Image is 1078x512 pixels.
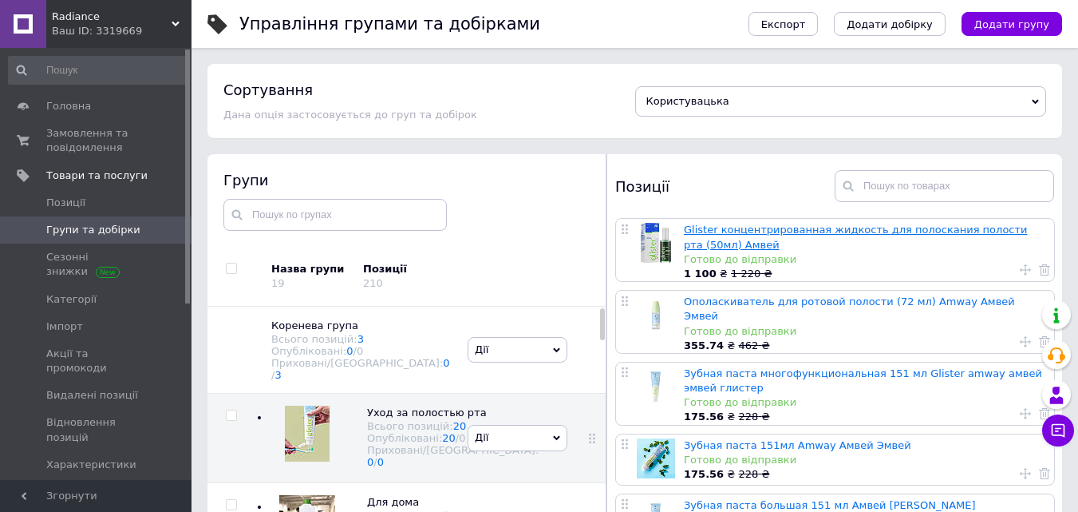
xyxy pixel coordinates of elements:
div: Назва групи [271,262,351,276]
a: Зубная паста большая 151 мл Амвей [PERSON_NAME] [684,499,976,511]
span: Додати добірку [847,18,933,30]
div: Опубліковані: [271,345,452,357]
div: Позиції [615,170,835,202]
a: Видалити товар [1039,466,1050,480]
input: Пошук по товарах [835,170,1054,202]
button: Експорт [748,12,819,36]
span: / [373,456,384,468]
a: 0 [377,456,384,468]
a: 3 [357,333,364,345]
span: 462 ₴ [739,339,770,351]
span: Додати групу [974,18,1049,30]
span: Головна [46,99,91,113]
a: Glister концентрированная жидкость для полоскания полости рта (50мл) Амвей [684,224,1028,250]
div: Всього позицій: [271,333,452,345]
b: 175.56 [684,411,724,423]
b: 355.74 [684,339,724,351]
button: Додати добірку [834,12,946,36]
div: Приховані/[GEOGRAPHIC_DATA]: [367,444,539,468]
input: Пошук [8,56,188,85]
a: 20 [442,432,456,444]
a: Видалити товар [1039,335,1050,349]
span: Дії [475,431,488,443]
a: 3 [274,369,281,381]
span: ₴ [684,339,739,351]
b: 175.56 [684,468,724,480]
img: Уход за полостью рта [285,406,330,462]
b: 1 100 [684,268,717,280]
div: Всього позицій: [367,420,539,432]
span: Групи та добірки [46,223,140,237]
span: / [353,345,364,357]
span: Видалені позиції [46,388,138,403]
span: / [456,432,466,444]
div: Готово до відправки [684,453,1046,467]
a: 0 [367,456,373,468]
span: Імпорт [46,320,83,334]
span: / [271,369,282,381]
span: Позиції [46,196,85,210]
span: Категорії [46,292,97,307]
div: 19 [271,277,285,289]
button: Додати групу [962,12,1062,36]
div: 0 [459,432,465,444]
a: Видалити товар [1039,263,1050,277]
span: Radiance [52,10,172,24]
div: 0 [357,345,363,357]
span: Користувацька [646,95,729,107]
span: Дана опція застосовується до груп та добірок [223,109,477,121]
span: 228 ₴ [739,411,770,423]
a: 0 [443,357,449,369]
div: 210 [363,277,383,289]
span: Характеристики [46,458,136,472]
h1: Управління групами та добірками [239,14,540,34]
div: Групи [223,170,590,190]
span: ₴ [684,268,731,280]
div: Позиції [363,262,499,276]
span: Акції та промокоди [46,347,148,375]
button: Чат з покупцем [1042,415,1074,447]
a: 20 [453,420,467,432]
span: Замовлення та повідомлення [46,126,148,155]
span: Експорт [761,18,806,30]
span: ₴ [684,411,739,423]
input: Пошук по групах [223,199,447,231]
h4: Сортування [223,81,313,98]
span: ₴ [684,468,739,480]
div: Опубліковані: [367,432,539,444]
a: Видалити товар [1039,406,1050,420]
a: Зубная паста многофункциональная 151 мл Glister amway амвей эмвей глистер [684,367,1042,394]
div: Приховані/[GEOGRAPHIC_DATA]: [271,357,452,381]
div: Готово до відправки [684,252,1046,267]
span: Коренева група [271,320,358,331]
a: Ополаскиватель для ротовой полости (72 мл) Amway Амвей Эмвей [684,296,1015,322]
a: 0 [346,345,353,357]
span: 228 ₴ [739,468,770,480]
div: Ваш ID: 3319669 [52,24,192,38]
div: Готово до відправки [684,395,1046,410]
span: Дії [475,343,488,355]
span: Уход за полостью рта [367,407,487,419]
span: Товари та послуги [46,169,148,183]
span: Відновлення позицій [46,415,148,444]
div: Готово до відправки [684,324,1046,339]
span: 1 220 ₴ [731,268,772,280]
a: Зубная паста 151мл Amway Амвей Эмвей [684,439,911,451]
span: Для дома [367,496,419,508]
span: Сезонні знижки [46,250,148,279]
